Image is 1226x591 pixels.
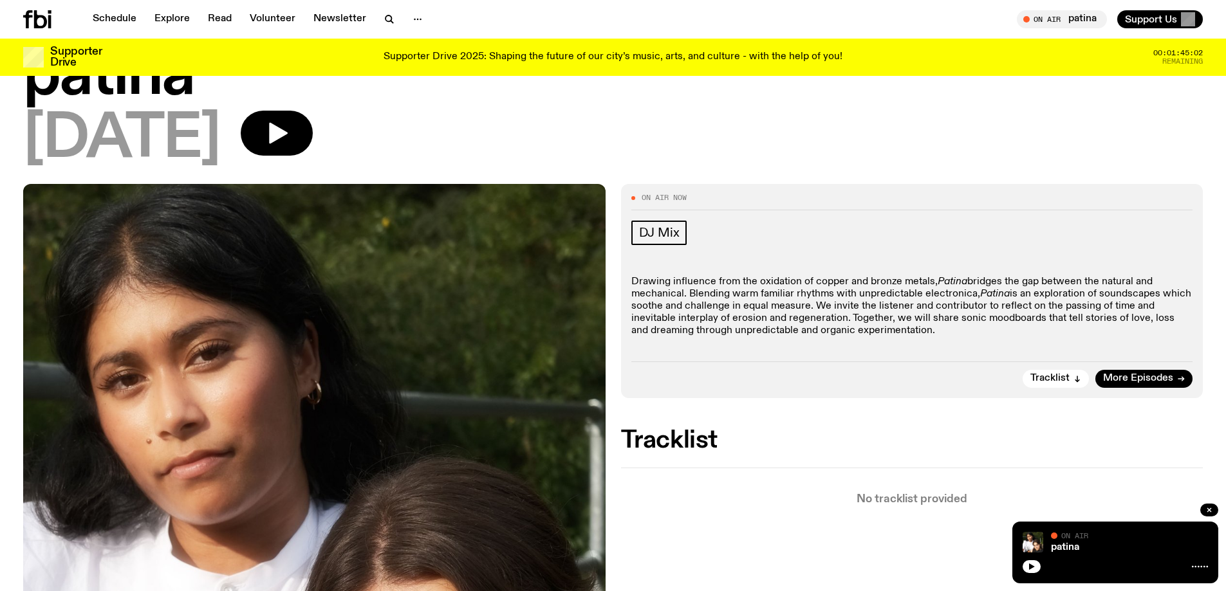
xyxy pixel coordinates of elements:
button: Tracklist [1023,370,1089,388]
a: Newsletter [306,10,374,28]
em: Patina [980,289,1010,299]
span: DJ Mix [639,226,680,240]
p: Supporter Drive 2025: Shaping the future of our city’s music, arts, and culture - with the help o... [384,51,842,63]
h2: Tracklist [621,429,1203,452]
span: 00:01:45:02 [1153,50,1203,57]
a: Schedule [85,10,144,28]
a: patina [1051,542,1079,552]
h3: Supporter Drive [50,46,102,68]
a: Volunteer [242,10,303,28]
span: Support Us [1125,14,1177,25]
span: [DATE] [23,111,220,168]
a: DJ Mix [631,221,687,245]
a: Read [200,10,239,28]
button: Support Us [1117,10,1203,28]
em: Patina [938,277,967,287]
span: On Air Now [642,194,687,201]
span: Tracklist [1030,374,1070,383]
a: Explore [147,10,198,28]
span: Remaining [1162,58,1203,65]
a: More Episodes [1095,370,1193,388]
span: On Air [1061,531,1088,540]
span: More Episodes [1103,374,1173,383]
p: No tracklist provided [621,494,1203,505]
p: Drawing influence from the oxidation of copper and bronze metals, bridges the gap between the nat... [631,276,1193,338]
button: On Airpatina [1017,10,1107,28]
h1: patina [23,48,1203,105]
